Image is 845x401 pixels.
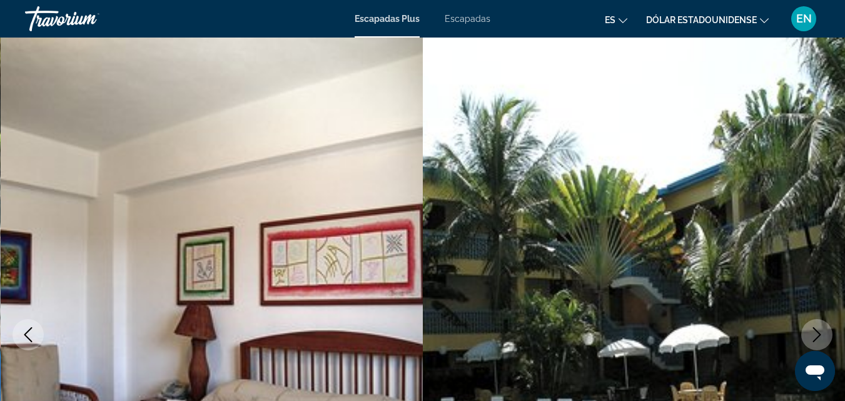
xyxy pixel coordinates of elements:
a: Escapadas [445,14,490,24]
a: Travorium [25,3,150,35]
button: Cambiar idioma [605,11,627,29]
button: Menú de usuario [787,6,820,32]
font: EN [796,12,812,25]
button: Previous image [13,319,44,350]
button: Cambiar moneda [646,11,769,29]
font: Dólar estadounidense [646,15,757,25]
font: es [605,15,615,25]
button: Next image [801,319,832,350]
iframe: Botón para iniciar la ventana de mensajería [795,351,835,391]
a: Escapadas Plus [355,14,420,24]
